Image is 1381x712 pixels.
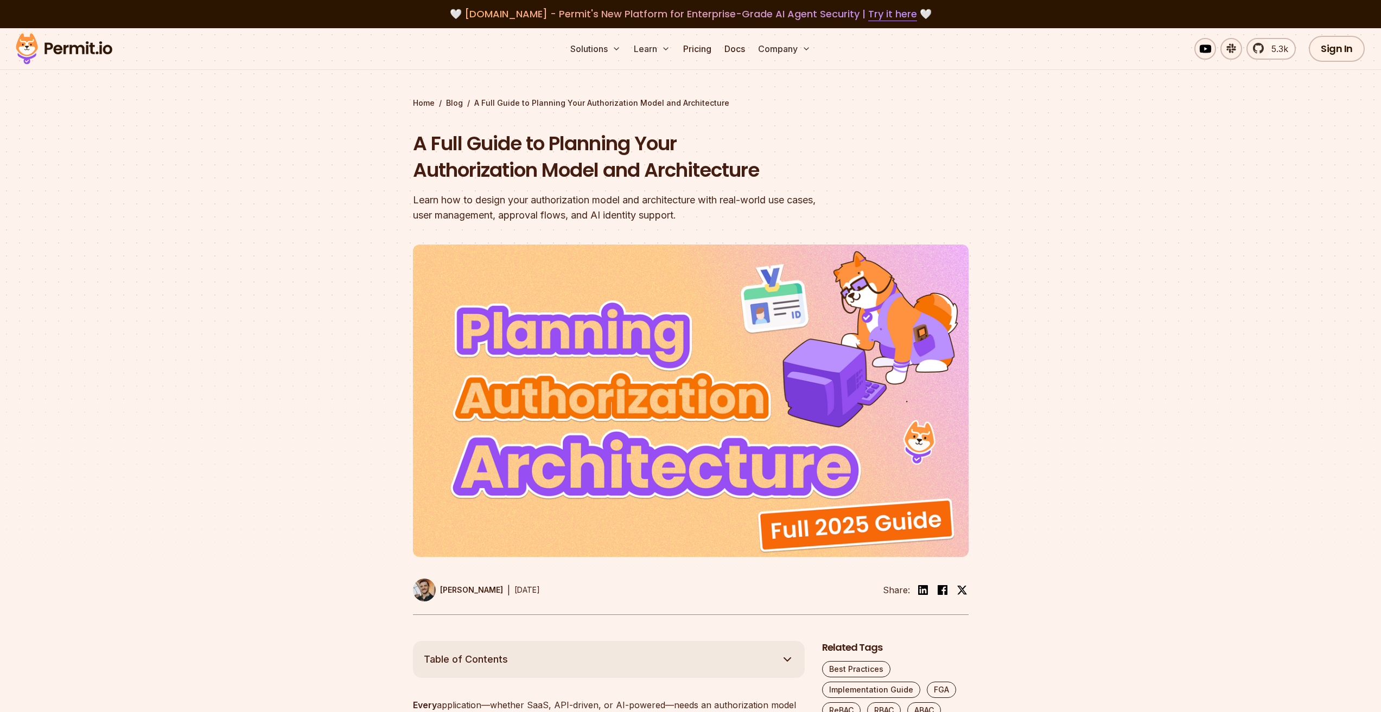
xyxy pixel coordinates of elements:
img: Daniel Bass [413,579,436,601]
a: 5.3k [1246,38,1296,60]
a: Try it here [868,7,917,21]
a: [PERSON_NAME] [413,579,503,601]
a: FGA [927,682,956,698]
p: [PERSON_NAME] [440,585,503,595]
a: Blog [446,98,463,108]
img: A Full Guide to Planning Your Authorization Model and Architecture [413,245,969,557]
div: / / [413,98,969,108]
div: 🤍 🤍 [26,7,1355,22]
h1: A Full Guide to Planning Your Authorization Model and Architecture [413,130,830,184]
img: Permit logo [11,30,117,67]
time: [DATE] [514,585,540,594]
a: Docs [720,38,749,60]
img: twitter [957,585,968,595]
a: Best Practices [822,661,890,677]
li: Share: [883,583,910,596]
button: Solutions [566,38,625,60]
a: Pricing [679,38,716,60]
div: | [507,583,510,596]
button: Company [754,38,815,60]
a: Sign In [1309,36,1365,62]
a: Home [413,98,435,108]
span: 5.3k [1265,42,1288,55]
img: facebook [936,583,949,596]
span: [DOMAIN_NAME] - Permit's New Platform for Enterprise-Grade AI Agent Security | [464,7,917,21]
span: Table of Contents [424,652,508,667]
img: linkedin [917,583,930,596]
h2: Related Tags [822,641,969,655]
button: Table of Contents [413,641,805,678]
div: Learn how to design your authorization model and architecture with real-world use cases, user man... [413,193,830,223]
button: Learn [629,38,674,60]
a: Implementation Guide [822,682,920,698]
strong: Every [413,700,437,710]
